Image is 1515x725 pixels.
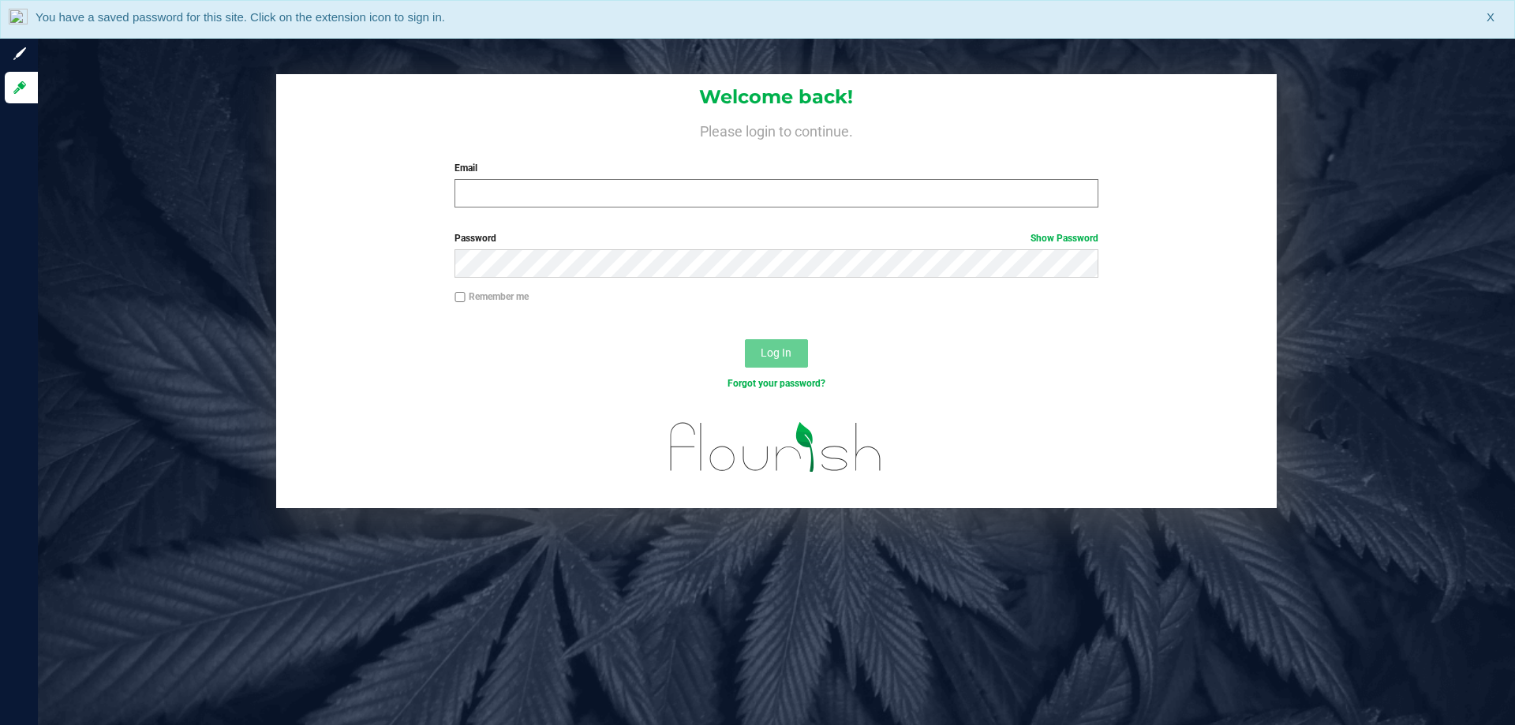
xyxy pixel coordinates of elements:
label: Email [454,161,1098,175]
h4: Please login to continue. [276,120,1277,139]
input: Remember me [454,292,466,303]
span: Log In [761,346,791,359]
a: Show Password [1031,233,1098,244]
span: You have a saved password for this site. Click on the extension icon to sign in. [36,10,445,24]
span: Password [454,233,496,244]
a: Forgot your password? [728,378,825,389]
inline-svg: Sign up [12,46,28,62]
img: flourish_logo.svg [651,407,901,488]
inline-svg: Log in [12,80,28,95]
label: Remember me [454,290,529,304]
h1: Welcome back! [276,87,1277,107]
img: notLoggedInIcon.png [9,9,28,30]
button: Log In [745,339,808,368]
span: X [1487,9,1494,27]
